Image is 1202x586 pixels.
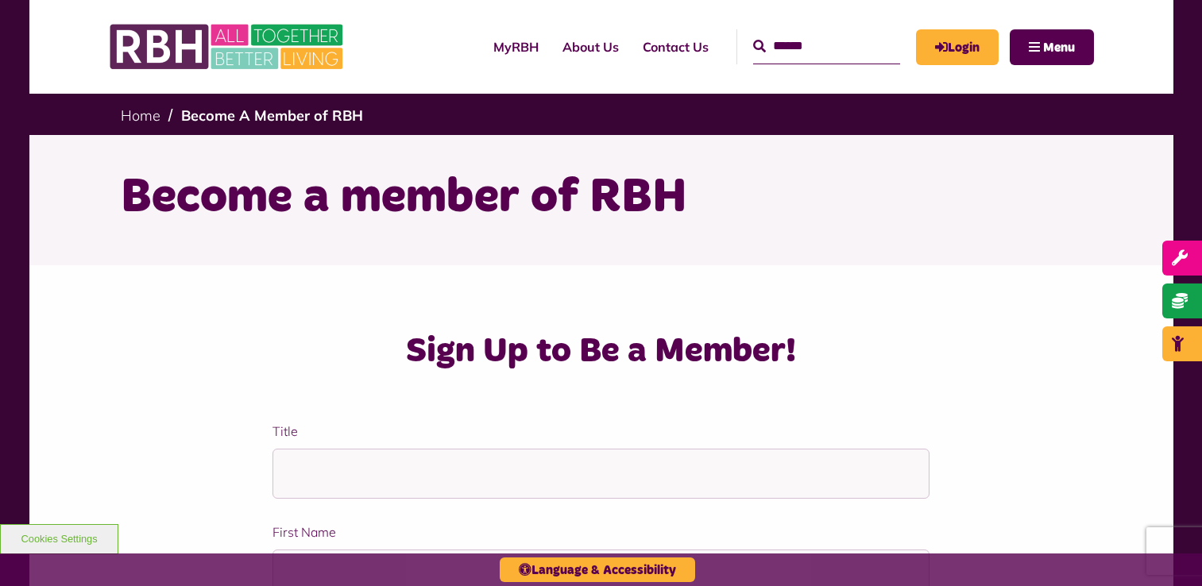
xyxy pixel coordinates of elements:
button: Language & Accessibility [500,557,695,582]
a: MyRBH [481,25,551,68]
input: Search [753,29,900,64]
a: Home [121,106,160,125]
h1: Become a member of RBH [121,167,1082,229]
label: Title [272,422,930,441]
span: Menu [1043,41,1075,54]
a: About Us [551,25,631,68]
iframe: Netcall Web Assistant for live chat [1130,515,1202,586]
a: MyRBH [916,29,999,65]
label: First Name [272,522,930,542]
a: Contact Us [631,25,721,68]
h3: Sign Up to Be a Member! [191,329,1011,374]
button: Navigation [1010,29,1094,65]
a: Become A Member of RBH [181,106,363,125]
img: RBH [109,16,347,78]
